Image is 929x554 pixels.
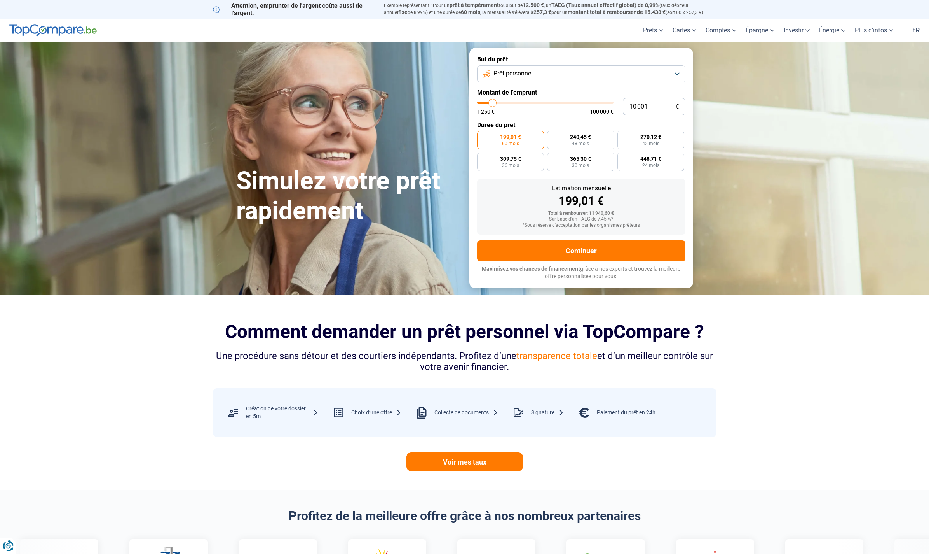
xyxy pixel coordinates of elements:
div: Estimation mensuelle [483,185,679,191]
span: 100 000 € [590,109,614,114]
a: Plus d'infos [850,19,898,42]
div: Choix d’une offre [351,409,401,417]
label: Durée du prêt [477,121,685,129]
a: Voir mes taux [406,452,523,471]
span: Maximisez vos chances de financement [482,266,580,272]
span: 270,12 € [640,134,661,140]
a: Épargne [741,19,779,42]
p: Exemple représentatif : Pour un tous but de , un (taux débiteur annuel de 8,99%) et une durée de ... [384,2,716,16]
div: *Sous réserve d'acceptation par les organismes prêteurs [483,223,679,228]
span: 240,45 € [570,134,591,140]
a: Prêts [638,19,668,42]
span: Prêt personnel [493,69,533,78]
div: Total à rembourser: 11 940,60 € [483,211,679,216]
label: But du prêt [477,56,685,63]
h1: Simulez votre prêt rapidement [236,166,460,226]
span: 12.500 € [523,2,544,8]
span: fixe [398,9,408,15]
div: Sur base d'un TAEG de 7,45 %* [483,217,679,222]
span: 309,75 € [500,156,521,161]
div: Signature [531,409,564,417]
div: Collecte de documents [434,409,498,417]
span: € [676,103,679,110]
span: 48 mois [572,141,589,146]
div: 199,01 € [483,195,679,207]
h2: Comment demander un prêt personnel via TopCompare ? [213,321,716,342]
p: Attention, emprunter de l'argent coûte aussi de l'argent. [213,2,375,17]
span: 199,01 € [500,134,521,140]
a: fr [908,19,924,42]
div: Paiement du prêt en 24h [597,409,655,417]
span: montant total à rembourser de 15.438 € [568,9,666,15]
span: 60 mois [502,141,519,146]
button: Continuer [477,240,685,261]
img: TopCompare [9,24,97,37]
span: 365,30 € [570,156,591,161]
span: TAEG (Taux annuel effectif global) de 8,99% [551,2,659,8]
a: Cartes [668,19,701,42]
h2: Profitez de la meilleure offre grâce à nos nombreux partenaires [213,508,716,523]
span: prêt à tempérament [450,2,499,8]
span: 42 mois [642,141,659,146]
span: transparence totale [516,351,597,361]
button: Prêt personnel [477,65,685,82]
span: 36 mois [502,163,519,168]
a: Comptes [701,19,741,42]
a: Énergie [814,19,850,42]
div: Création de votre dossier en 5m [246,405,318,420]
span: 1 250 € [477,109,495,114]
span: 30 mois [572,163,589,168]
span: 24 mois [642,163,659,168]
span: 257,3 € [533,9,551,15]
span: 60 mois [461,9,480,15]
label: Montant de l'emprunt [477,89,685,96]
div: Une procédure sans détour et des courtiers indépendants. Profitez d’une et d’un meilleur contrôle... [213,351,716,373]
span: 448,71 € [640,156,661,161]
a: Investir [779,19,814,42]
p: grâce à nos experts et trouvez la meilleure offre personnalisée pour vous. [477,265,685,281]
